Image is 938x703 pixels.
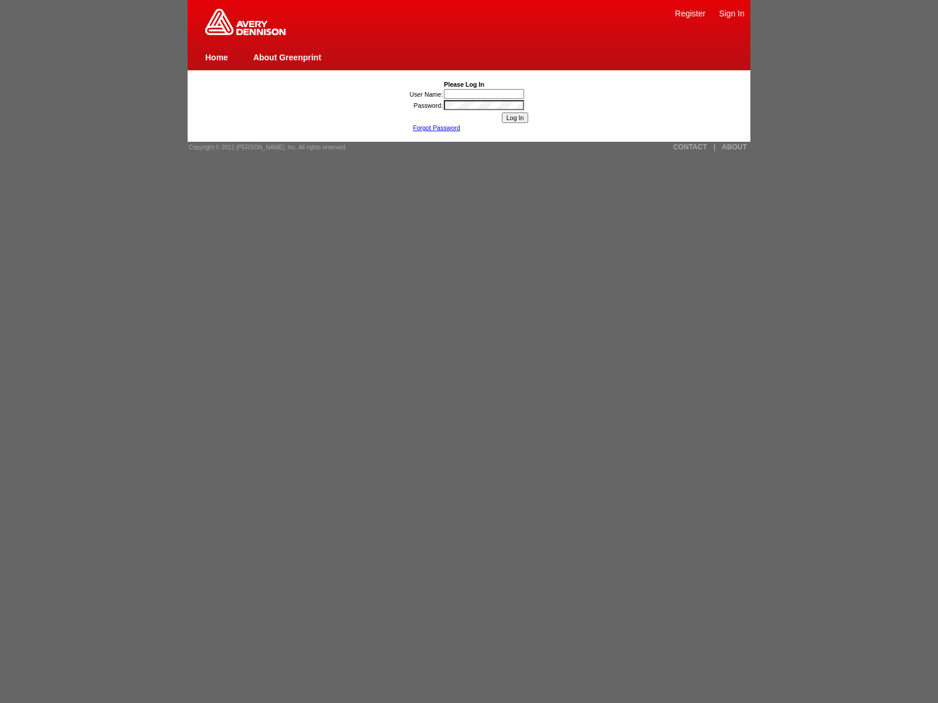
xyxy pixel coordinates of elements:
span: Copyright © 2012 [PERSON_NAME], Inc. All rights reserved. [189,144,347,151]
a: CONTACT [673,143,707,151]
a: Home [205,53,228,62]
a: | [713,143,715,151]
input: Log In [502,112,529,123]
a: Greenprint [205,29,286,36]
a: Register [675,9,705,18]
label: User Name: [410,91,443,98]
label: Password: [414,102,443,109]
b: Please Log In [444,81,484,88]
a: ABOUT [722,143,747,151]
a: Sign In [719,9,745,18]
img: Home [205,9,286,35]
a: Forgot Password [413,124,460,131]
a: About Greenprint [253,53,321,62]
